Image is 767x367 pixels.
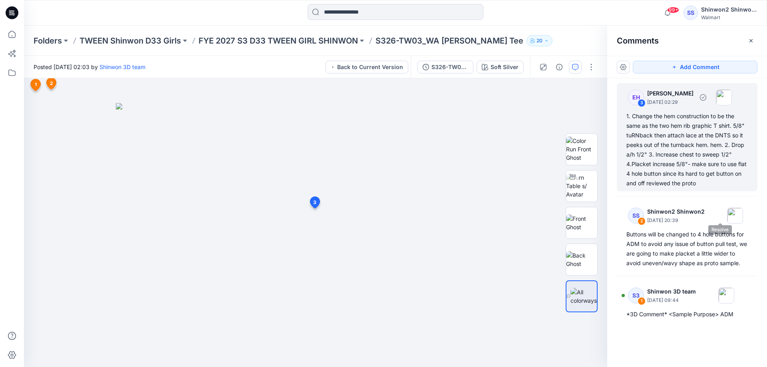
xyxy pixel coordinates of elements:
p: Shinwon2 Shinwon2 [647,207,705,216]
div: SS [684,6,698,20]
span: 99+ [667,7,679,13]
img: Turn Table s/ Avatar [566,173,597,198]
button: Add Comment [633,61,757,73]
div: Soft Silver [491,63,519,71]
button: S326-TW03_WA [PERSON_NAME] Tee [417,61,473,73]
p: [DATE] 02:29 [647,98,693,106]
img: Back Ghost [566,251,597,268]
button: Back to Current Version [326,61,408,73]
div: 3 [638,99,646,107]
a: FYE 2027 S3 D33 TWEEN GIRL SHINWON [199,35,358,46]
img: Front Ghost [566,214,597,231]
p: [PERSON_NAME] [647,89,693,98]
p: S326-TW03_WA [PERSON_NAME] Tee [376,35,523,46]
p: 20 [537,36,542,45]
div: Shinwon2 Shinwon2 [701,5,757,14]
div: S3 [628,288,644,304]
p: [DATE] 20:39 [647,216,705,224]
a: Shinwon 3D team [99,63,145,70]
div: 1. Change the hem construction to be the same as the two hem rib graphic T shirt. 5/8" tuRNback t... [626,111,748,188]
span: Posted [DATE] 02:03 by [34,63,145,71]
img: All colorways [570,288,597,305]
div: 2 [638,217,646,225]
div: Walmart [701,14,757,20]
div: *3D Comment* <Sample Purpose> ADM [626,309,748,319]
div: Buttons will be changed to 4 hole buttons for ADM to avoid any issue of button pull test, we are ... [626,230,748,268]
a: TWEEN Shinwon D33 Girls [79,35,181,46]
div: SS [628,208,644,224]
div: S326-TW03_WA SS Henley Tee [431,63,468,71]
a: Folders [34,35,62,46]
img: Color Run Front Ghost [566,137,597,162]
p: [DATE] 09:44 [647,296,696,304]
button: 20 [527,35,552,46]
button: Details [553,61,566,73]
div: 1 [638,297,646,305]
p: Shinwon 3D team [647,287,696,296]
h2: Comments [617,36,659,46]
div: EH [628,89,644,105]
button: Soft Silver [477,61,524,73]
